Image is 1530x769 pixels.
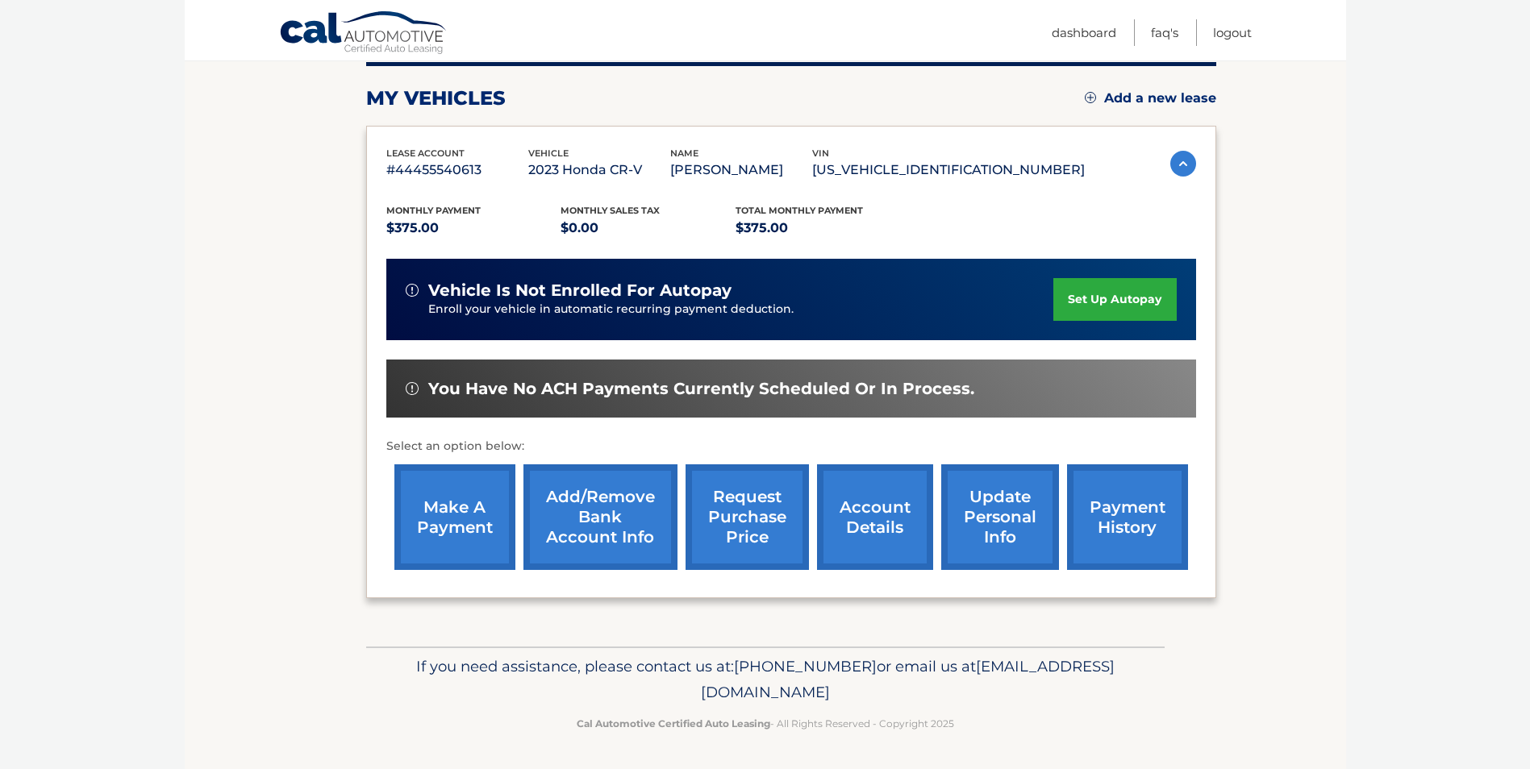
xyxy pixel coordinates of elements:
p: - All Rights Reserved - Copyright 2025 [377,715,1154,732]
p: [PERSON_NAME] [670,159,812,181]
a: payment history [1067,464,1188,570]
span: vin [812,148,829,159]
span: Total Monthly Payment [736,205,863,216]
span: [EMAIL_ADDRESS][DOMAIN_NAME] [701,657,1115,701]
strong: Cal Automotive Certified Auto Leasing [577,717,770,730]
span: name [670,148,698,159]
span: You have no ACH payments currently scheduled or in process. [428,379,974,399]
a: Logout [1213,19,1252,46]
a: request purchase price [686,464,809,570]
p: $0.00 [561,217,736,239]
span: vehicle is not enrolled for autopay [428,281,732,301]
p: #44455540613 [386,159,528,181]
a: Dashboard [1052,19,1116,46]
span: [PHONE_NUMBER] [734,657,877,675]
p: Select an option below: [386,437,1196,456]
a: set up autopay [1053,278,1176,321]
img: add.svg [1085,92,1096,103]
p: $375.00 [736,217,911,239]
span: vehicle [528,148,569,159]
p: Enroll your vehicle in automatic recurring payment deduction. [428,301,1054,318]
a: Add a new lease [1085,90,1216,106]
a: update personal info [941,464,1059,570]
a: Cal Automotive [279,10,448,57]
span: Monthly sales Tax [561,205,660,216]
span: Monthly Payment [386,205,481,216]
p: 2023 Honda CR-V [528,159,670,181]
p: [US_VEHICLE_IDENTIFICATION_NUMBER] [812,159,1085,181]
a: account details [817,464,933,570]
img: alert-white.svg [406,382,419,395]
span: lease account [386,148,465,159]
h2: my vehicles [366,86,506,110]
a: make a payment [394,464,515,570]
img: accordion-active.svg [1170,151,1196,177]
a: FAQ's [1151,19,1178,46]
a: Add/Remove bank account info [523,464,677,570]
p: $375.00 [386,217,561,239]
img: alert-white.svg [406,284,419,297]
p: If you need assistance, please contact us at: or email us at [377,654,1154,705]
